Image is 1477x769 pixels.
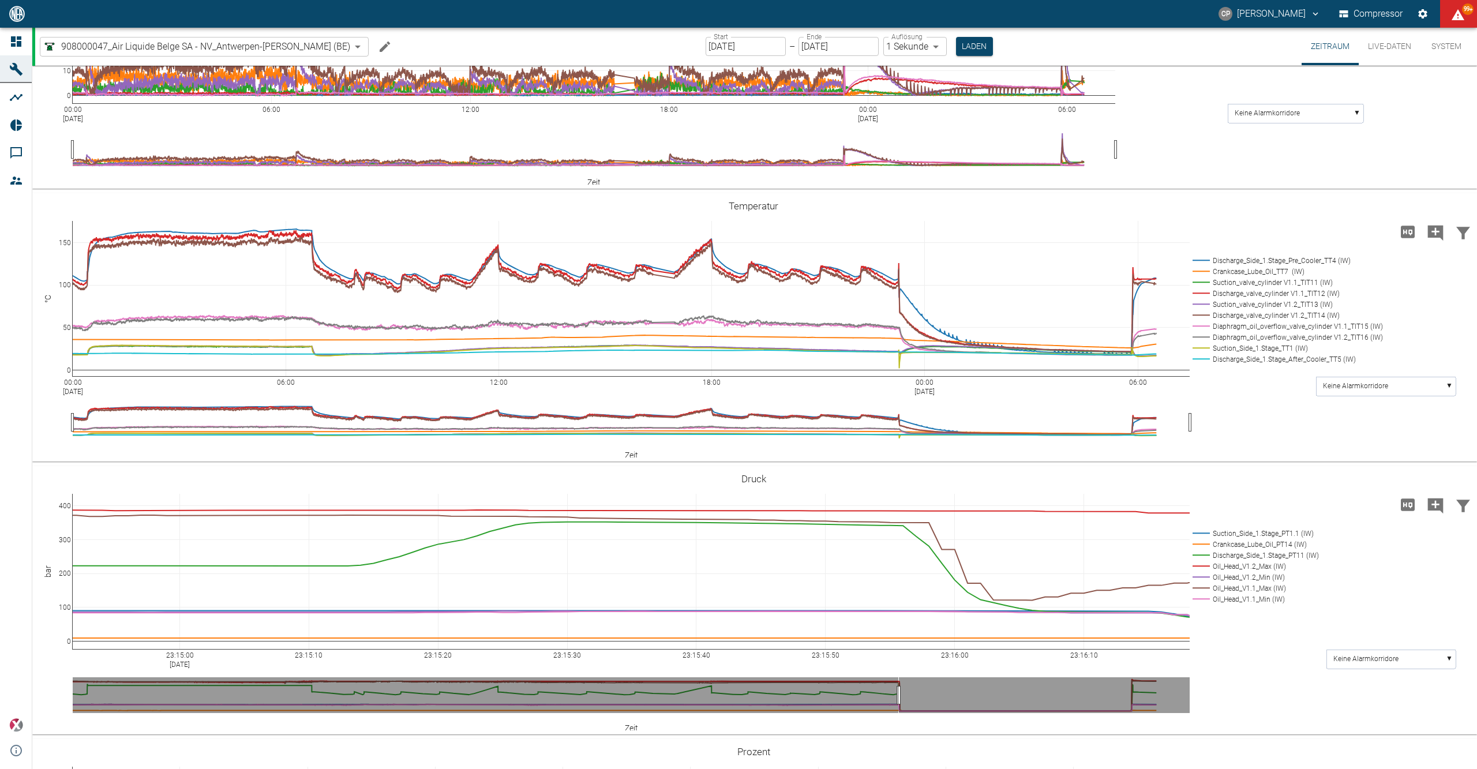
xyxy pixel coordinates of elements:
[956,37,993,56] button: Laden
[1302,28,1359,65] button: Zeitraum
[1449,490,1477,520] button: Daten filtern
[1462,3,1474,15] span: 99+
[891,32,923,42] label: Auflösung
[1394,498,1422,509] span: Hohe Auflösung
[8,6,26,21] img: logo
[1333,655,1399,663] text: Keine Alarmkorridore
[1422,490,1449,520] button: Kommentar hinzufügen
[706,37,786,56] input: DD.MM.YYYY
[61,40,350,53] span: 908000047_Air Liquide Belge SA - NV_Antwerpen-[PERSON_NAME] (BE)
[789,40,795,53] p: –
[1219,7,1232,21] div: CP
[883,37,947,56] div: 1 Sekunde
[1323,382,1388,390] text: Keine Alarmkorridore
[1217,3,1322,24] button: christoph.palm@neuman-esser.com
[1420,28,1472,65] button: System
[43,40,350,54] a: 908000047_Air Liquide Belge SA - NV_Antwerpen-[PERSON_NAME] (BE)
[1449,217,1477,247] button: Daten filtern
[1412,3,1433,24] button: Einstellungen
[799,37,879,56] input: DD.MM.YYYY
[1337,3,1405,24] button: Compressor
[373,35,396,58] button: Machine bearbeiten
[1235,109,1300,117] text: Keine Alarmkorridore
[1422,217,1449,247] button: Kommentar hinzufügen
[714,32,728,42] label: Start
[1359,28,1420,65] button: Live-Daten
[1394,226,1422,237] span: Hohe Auflösung
[807,32,822,42] label: Ende
[9,718,23,732] img: Xplore Logo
